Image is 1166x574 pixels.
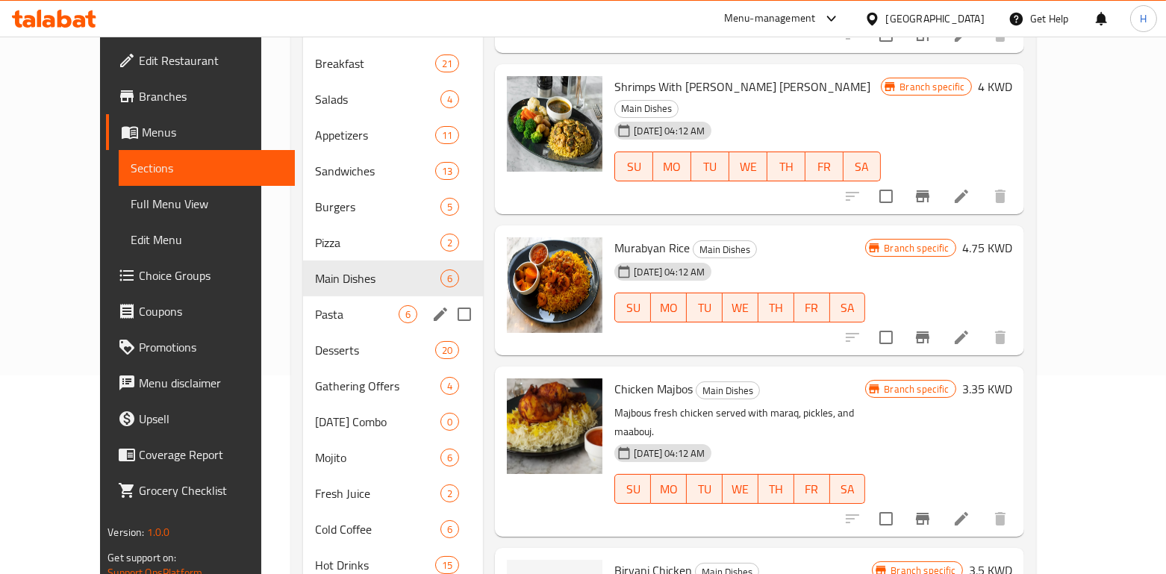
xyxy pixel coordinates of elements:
[441,379,458,393] span: 4
[315,162,435,180] span: Sandwiches
[878,241,955,255] span: Branch specific
[659,156,685,178] span: MO
[107,522,144,542] span: Version:
[628,265,711,279] span: [DATE] 04:12 AM
[441,522,458,537] span: 6
[729,297,752,319] span: WE
[303,332,483,368] div: Desserts20
[878,382,955,396] span: Branch specific
[905,501,941,537] button: Branch-specific-item
[886,10,985,27] div: [GEOGRAPHIC_DATA]
[440,90,459,108] div: items
[315,449,440,467] span: Mojito
[687,474,723,504] button: TU
[953,510,970,528] a: Edit menu item
[693,297,717,319] span: TU
[696,381,760,399] div: Main Dishes
[440,234,459,252] div: items
[696,382,759,399] span: Main Dishes
[614,75,870,98] span: Shrimps With [PERSON_NAME] [PERSON_NAME]
[106,114,295,150] a: Menus
[303,440,483,475] div: Mojito6
[142,123,283,141] span: Menus
[657,478,681,500] span: MO
[811,156,838,178] span: FR
[399,308,417,322] span: 6
[315,484,440,502] div: Fresh Juice
[303,511,483,547] div: Cold Coffee6
[441,93,458,107] span: 4
[962,237,1012,258] h6: 4.75 KWD
[691,152,729,181] button: TU
[870,503,902,534] span: Select to update
[729,152,767,181] button: WE
[436,558,458,573] span: 15
[507,237,602,333] img: Murabyan Rice
[315,305,399,323] span: Pasta
[315,54,435,72] span: Breakfast
[773,156,799,178] span: TH
[800,297,824,319] span: FR
[441,200,458,214] span: 5
[628,446,711,461] span: [DATE] 04:12 AM
[436,164,458,178] span: 13
[315,90,440,108] span: Salads
[139,374,283,392] span: Menu disclaimer
[139,410,283,428] span: Upsell
[315,126,435,144] span: Appetizers
[315,413,440,431] span: [DATE] Combo
[440,413,459,431] div: items
[315,413,440,431] div: Ramadan Combo
[303,225,483,261] div: Pizza2
[614,152,653,181] button: SU
[303,261,483,296] div: Main Dishes6
[436,128,458,143] span: 11
[315,520,440,538] span: Cold Coffee
[441,272,458,286] span: 6
[139,87,283,105] span: Branches
[723,293,758,322] button: WE
[119,186,295,222] a: Full Menu View
[303,153,483,189] div: Sandwiches13
[107,548,176,567] span: Get support on:
[435,162,459,180] div: items
[131,159,283,177] span: Sections
[435,54,459,72] div: items
[982,178,1018,214] button: delete
[651,293,687,322] button: MO
[315,198,440,216] span: Burgers
[905,178,941,214] button: Branch-specific-item
[440,449,459,467] div: items
[693,478,717,500] span: TU
[441,487,458,501] span: 2
[106,78,295,114] a: Branches
[729,478,752,500] span: WE
[758,474,794,504] button: TH
[315,377,440,395] span: Gathering Offers
[870,322,902,353] span: Select to update
[147,522,170,542] span: 1.0.0
[441,236,458,250] span: 2
[628,124,711,138] span: [DATE] 04:12 AM
[614,237,690,259] span: Murabyan Rice
[697,156,723,178] span: TU
[621,478,645,500] span: SU
[507,76,602,172] img: Shrimps With Dill Rice
[131,195,283,213] span: Full Menu View
[440,198,459,216] div: items
[614,293,651,322] button: SU
[651,474,687,504] button: MO
[723,474,758,504] button: WE
[106,365,295,401] a: Menu disclaimer
[315,556,435,574] div: Hot Drinks
[303,117,483,153] div: Appetizers11
[119,222,295,258] a: Edit Menu
[507,378,602,474] img: Chicken Majbos
[794,474,830,504] button: FR
[441,415,458,429] span: 0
